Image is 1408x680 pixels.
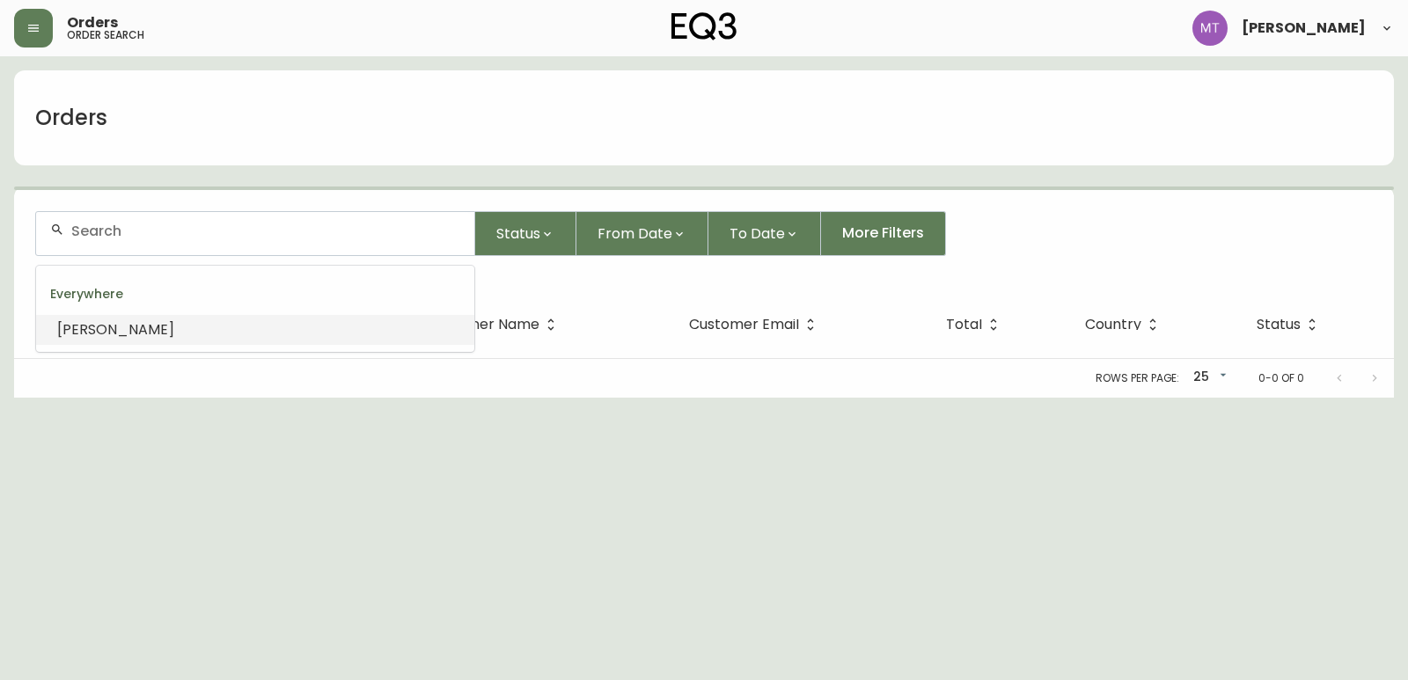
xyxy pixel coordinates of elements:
[671,12,737,40] img: logo
[946,319,982,330] span: Total
[946,317,1005,333] span: Total
[598,223,672,245] span: From Date
[1096,370,1179,386] p: Rows per page:
[496,223,540,245] span: Status
[821,211,946,256] button: More Filters
[57,319,174,340] span: [PERSON_NAME]
[1257,319,1301,330] span: Status
[1085,319,1141,330] span: Country
[35,103,107,133] h1: Orders
[425,319,539,330] span: Customer Name
[842,223,924,243] span: More Filters
[67,16,118,30] span: Orders
[67,30,144,40] h5: order search
[689,317,822,333] span: Customer Email
[1192,11,1228,46] img: 397d82b7ede99da91c28605cdd79fceb
[71,223,460,239] input: Search
[36,273,474,315] div: Everywhere
[708,211,821,256] button: To Date
[425,317,562,333] span: Customer Name
[730,223,785,245] span: To Date
[576,211,708,256] button: From Date
[1257,317,1324,333] span: Status
[1258,370,1304,386] p: 0-0 of 0
[1242,21,1366,35] span: [PERSON_NAME]
[1186,363,1230,392] div: 25
[1085,317,1164,333] span: Country
[689,319,799,330] span: Customer Email
[475,211,576,256] button: Status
